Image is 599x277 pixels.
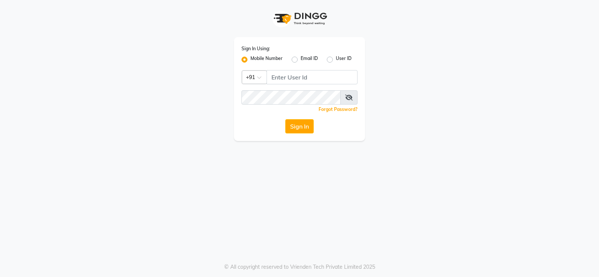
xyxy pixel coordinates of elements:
[285,119,314,133] button: Sign In
[267,70,358,84] input: Username
[319,106,358,112] a: Forgot Password?
[250,55,283,64] label: Mobile Number
[270,7,329,30] img: logo1.svg
[336,55,352,64] label: User ID
[241,45,270,52] label: Sign In Using:
[241,90,341,105] input: Username
[301,55,318,64] label: Email ID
